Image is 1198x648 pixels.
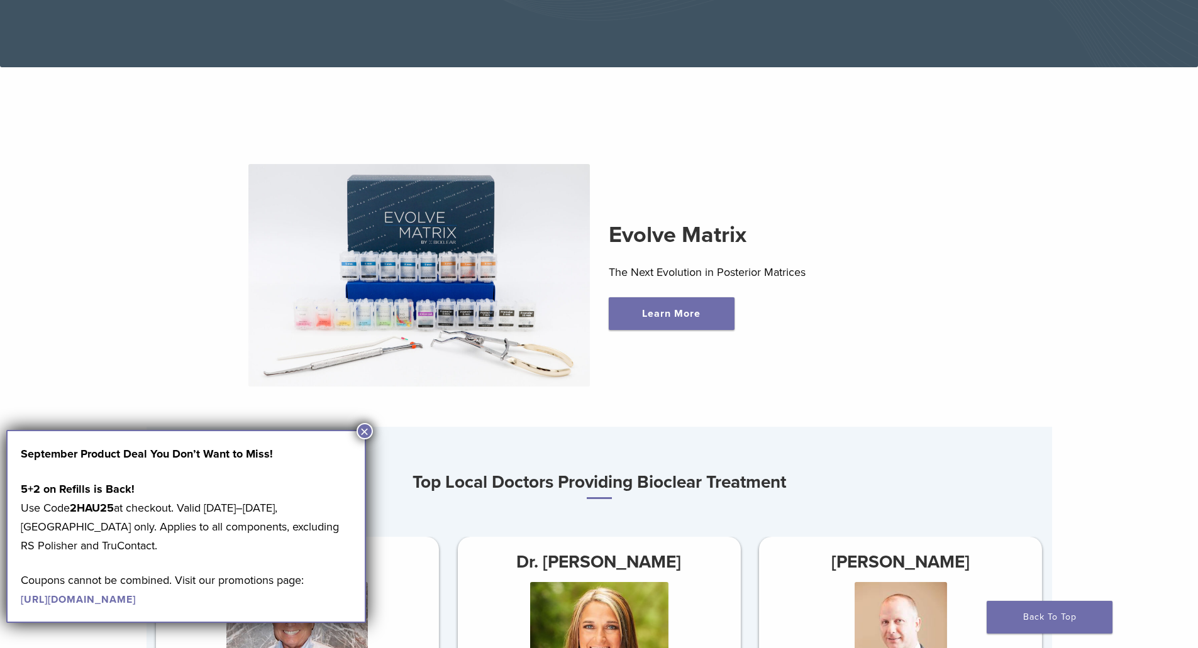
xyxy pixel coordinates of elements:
[21,593,136,606] a: [URL][DOMAIN_NAME]
[21,447,273,461] strong: September Product Deal You Don’t Want to Miss!
[609,297,735,330] a: Learn More
[457,547,740,577] h3: Dr. [PERSON_NAME]
[987,601,1112,634] a: Back To Top
[70,501,114,515] strong: 2HAU25
[21,480,352,555] p: Use Code at checkout. Valid [DATE]–[DATE], [GEOGRAPHIC_DATA] only. Applies to all components, exc...
[248,164,590,387] img: Evolve Matrix
[609,220,950,250] h2: Evolve Matrix
[21,482,135,496] strong: 5+2 on Refills is Back!
[147,467,1052,499] h3: Top Local Doctors Providing Bioclear Treatment
[21,571,352,608] p: Coupons cannot be combined. Visit our promotions page:
[759,547,1042,577] h3: [PERSON_NAME]
[609,263,950,282] p: The Next Evolution in Posterior Matrices
[357,423,373,439] button: Close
